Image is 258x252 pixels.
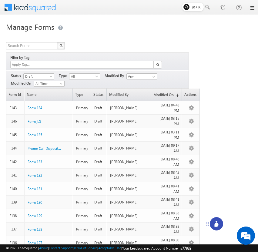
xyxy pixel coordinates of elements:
[110,132,148,138] div: [PERSON_NAME]
[6,245,191,251] span: © 2025 LeadSquared | | | | |
[154,116,179,127] div: [DATE] 03:15 PM
[94,173,104,178] div: Draft
[154,129,179,140] div: [DATE] 03:11 PM
[110,227,148,232] div: [PERSON_NAME]
[76,240,88,246] div: Primary
[9,146,22,151] div: F144
[76,227,88,232] div: Primary
[91,89,106,101] span: Status
[9,213,22,219] div: F138
[182,89,199,101] span: Actions
[28,173,42,178] a: Form 132
[9,227,22,232] div: F137
[9,132,22,138] div: F145
[76,173,88,178] div: Primary
[76,132,88,138] div: Primary
[105,73,126,79] span: Modified By
[49,246,73,250] a: Contact Support
[110,159,148,165] div: [PERSON_NAME]
[110,200,148,205] div: [PERSON_NAME]
[110,146,148,151] div: [PERSON_NAME]
[76,186,88,192] div: Primary
[28,186,42,192] a: Form 131
[28,227,42,232] span: Form 128
[110,119,148,124] div: [PERSON_NAME]
[149,74,157,80] a: Show All Items
[39,246,48,250] a: About
[73,89,91,101] span: Type
[28,146,69,151] span: Phone Call Disposition-41
[28,213,42,219] a: Form 129
[154,143,179,154] div: [DATE] 09:17 AM
[94,119,104,124] div: Draft
[28,105,42,111] a: Form 134
[9,200,22,205] div: F139
[110,240,148,246] div: [PERSON_NAME]
[122,246,191,250] span: Your Leadsquared Account Number is
[9,105,22,111] div: F143
[110,105,148,111] div: [PERSON_NAME]
[154,237,179,248] div: [DATE] 08:30 AM
[28,240,42,246] a: Form 127
[182,246,191,250] span: 77832
[156,63,159,66] img: Search
[94,146,104,151] div: Draft
[9,159,22,165] div: F142
[23,73,54,79] a: Draft
[107,89,151,101] a: Modified By
[110,173,148,178] div: [PERSON_NAME]
[154,224,179,235] div: [DATE] 08:38 AM
[94,227,104,232] div: Draft
[24,74,52,79] span: Draft
[28,106,42,110] span: Form 134
[94,213,104,219] div: Draft
[28,133,42,137] span: Form 135
[9,240,22,246] div: F136
[6,22,54,32] span: Manage Forms
[28,132,42,138] a: Form 135
[154,183,179,194] div: [DATE] 08:41 AM
[94,159,104,165] div: Draft
[76,105,88,111] div: Primary
[34,81,65,87] a: All Time
[76,146,88,151] div: Primary
[154,102,179,113] div: [DATE] 04:48 PM
[28,200,42,205] span: Form 130
[9,173,22,178] div: F141
[76,213,88,219] div: Primary
[76,119,88,124] div: Primary
[59,73,69,79] span: Type
[94,105,104,111] div: Draft
[94,240,104,246] div: Draft
[28,146,62,151] a: Phone Call Disposition-41
[28,159,42,165] a: Form 133
[126,73,157,79] input: Type to Search
[69,74,98,79] span: All
[74,246,97,250] a: Terms of Service
[11,73,23,79] span: Status
[154,210,179,221] div: [DATE] 08:38 AM
[110,186,148,192] div: [PERSON_NAME]
[110,213,148,219] div: [PERSON_NAME]
[154,197,179,208] div: [DATE] 08:41 AM
[6,89,24,101] a: Form Id
[25,89,72,101] a: Name
[76,159,88,165] div: Primary
[28,200,42,205] a: Form 130
[9,186,22,192] div: F140
[10,54,32,61] div: Filter by Tag
[98,246,121,250] a: Acceptable Use
[11,81,34,86] span: Modified On
[94,186,104,192] div: Draft
[151,89,182,101] a: Modified On(sorted descending)
[28,119,41,124] a: Form_LS
[28,227,42,232] a: Form 128
[94,200,104,205] div: Draft
[94,132,104,138] div: Draft
[11,62,47,67] input: Apply Tag...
